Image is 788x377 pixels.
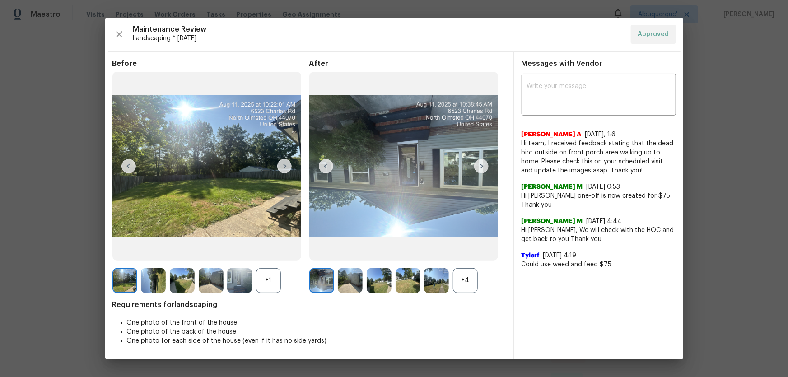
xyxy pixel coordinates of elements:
span: Messages with Vendor [522,60,602,67]
span: [PERSON_NAME] M [522,182,583,191]
span: After [309,59,506,68]
span: Could use weed and feed $75 [522,260,676,269]
span: Maintenance Review [133,25,624,34]
img: right-chevron-button-url [474,159,489,173]
span: Hi [PERSON_NAME], We will check with the HOC and get back to you Thank you [522,226,676,244]
li: One photo of the front of the house [127,318,506,327]
img: right-chevron-button-url [277,159,292,173]
span: Tylerf [522,251,540,260]
li: One photo for each side of the house (even if it has no side yards) [127,336,506,345]
li: One photo of the back of the house [127,327,506,336]
span: [PERSON_NAME] M [522,217,583,226]
span: [DATE] 4:19 [543,252,577,259]
span: Landscaping * [DATE] [133,34,624,43]
span: Hi [PERSON_NAME] one-off is now created for $75 Thank you [522,191,676,209]
span: Hi team, I received feedback stating that the dead bird outside on front porch area walking up to... [522,139,676,175]
span: [DATE] 0:53 [587,184,620,190]
span: Requirements for landscaping [112,300,506,309]
span: [DATE] 4:44 [587,218,622,224]
img: left-chevron-button-url [121,159,136,173]
div: +1 [256,268,281,293]
img: left-chevron-button-url [319,159,333,173]
span: [PERSON_NAME] A [522,130,582,139]
span: Before [112,59,309,68]
span: [DATE], 1:6 [585,131,616,138]
div: +4 [453,268,478,293]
